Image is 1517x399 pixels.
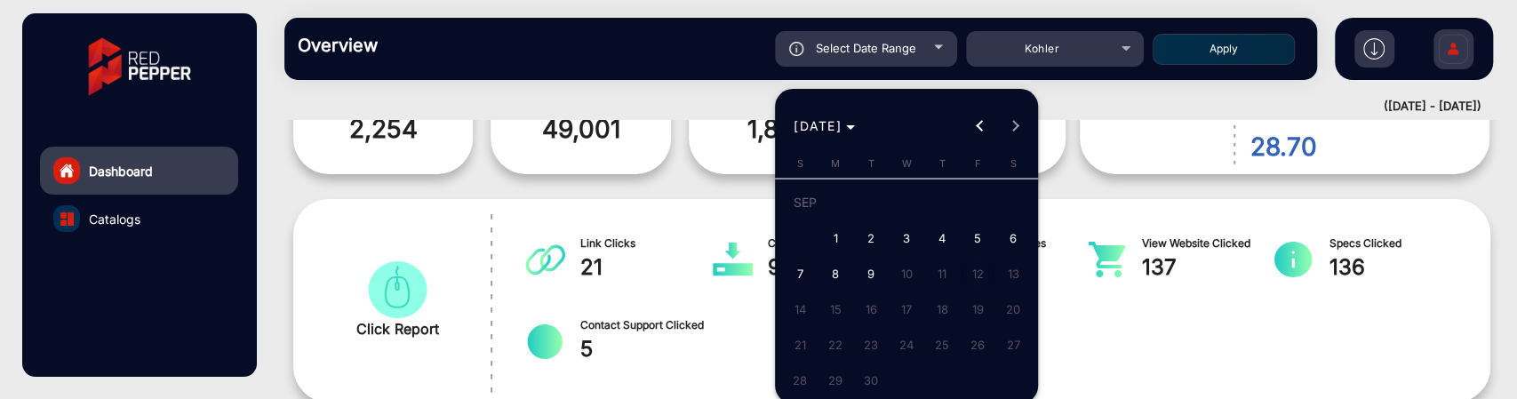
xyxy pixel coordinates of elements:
button: September 15, 2025 [818,291,853,327]
span: 26 [962,329,994,361]
button: September 18, 2025 [924,291,960,327]
button: September 23, 2025 [853,327,889,363]
button: September 8, 2025 [818,256,853,291]
button: September 3, 2025 [889,220,924,256]
button: September 1, 2025 [818,220,853,256]
span: 7 [784,258,816,290]
span: 23 [855,329,887,361]
button: September 2, 2025 [853,220,889,256]
span: 15 [819,293,851,325]
span: 16 [855,293,887,325]
span: T [867,157,874,170]
button: September 10, 2025 [889,256,924,291]
span: 19 [962,293,994,325]
span: 3 [890,222,922,254]
span: 27 [997,329,1029,361]
button: September 25, 2025 [924,327,960,363]
span: 29 [819,364,851,396]
span: 20 [997,293,1029,325]
span: 21 [784,329,816,361]
span: 9 [855,258,887,290]
span: S [1010,157,1016,170]
span: 13 [997,258,1029,290]
span: W [901,157,911,170]
span: 25 [926,329,958,361]
button: September 16, 2025 [853,291,889,327]
button: September 29, 2025 [818,363,853,398]
td: SEP [782,185,1031,220]
button: Previous month [962,108,998,144]
button: September 5, 2025 [960,220,995,256]
button: Choose month and year [786,110,862,142]
button: September 11, 2025 [924,256,960,291]
span: 4 [926,222,958,254]
button: September 6, 2025 [995,220,1031,256]
span: 8 [819,258,851,290]
button: September 30, 2025 [853,363,889,398]
button: September 22, 2025 [818,327,853,363]
span: F [974,157,980,170]
button: September 14, 2025 [782,291,818,327]
span: 2 [855,222,887,254]
span: 1 [819,222,851,254]
button: September 19, 2025 [960,291,995,327]
span: 14 [784,293,816,325]
button: September 4, 2025 [924,220,960,256]
span: 28 [784,364,816,396]
button: September 9, 2025 [853,256,889,291]
button: September 26, 2025 [960,327,995,363]
button: September 13, 2025 [995,256,1031,291]
span: 18 [926,293,958,325]
span: T [938,157,945,170]
span: S [796,157,802,170]
span: 11 [926,258,958,290]
span: M [831,157,840,170]
button: September 17, 2025 [889,291,924,327]
button: September 21, 2025 [782,327,818,363]
span: 24 [890,329,922,361]
span: 17 [890,293,922,325]
button: September 12, 2025 [960,256,995,291]
span: 12 [962,258,994,290]
button: September 20, 2025 [995,291,1031,327]
span: 30 [855,364,887,396]
span: [DATE] [794,118,842,133]
span: 22 [819,329,851,361]
button: September 7, 2025 [782,256,818,291]
button: September 27, 2025 [995,327,1031,363]
span: 10 [890,258,922,290]
button: September 24, 2025 [889,327,924,363]
span: 5 [962,222,994,254]
button: September 28, 2025 [782,363,818,398]
span: 6 [997,222,1029,254]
